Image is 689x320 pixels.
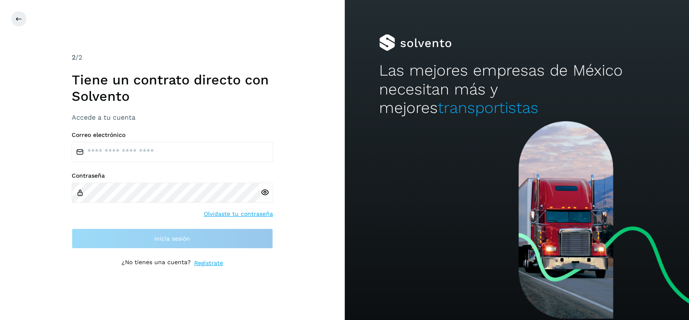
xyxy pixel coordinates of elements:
[72,53,75,61] span: 2
[194,259,223,268] a: Regístrate
[122,259,191,268] p: ¿No tienes una cuenta?
[379,61,655,117] h2: Las mejores empresas de México necesitan más y mejores
[72,172,273,179] label: Contraseña
[72,72,273,104] h1: Tiene un contrato directo con Solvento
[72,113,273,121] h3: Accede a tu cuenta
[438,99,538,117] span: transportistas
[204,210,273,218] a: Olvidaste tu contraseña
[72,228,273,249] button: Inicia sesión
[72,52,273,63] div: /2
[72,131,273,139] label: Correo electrónico
[154,236,190,241] span: Inicia sesión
